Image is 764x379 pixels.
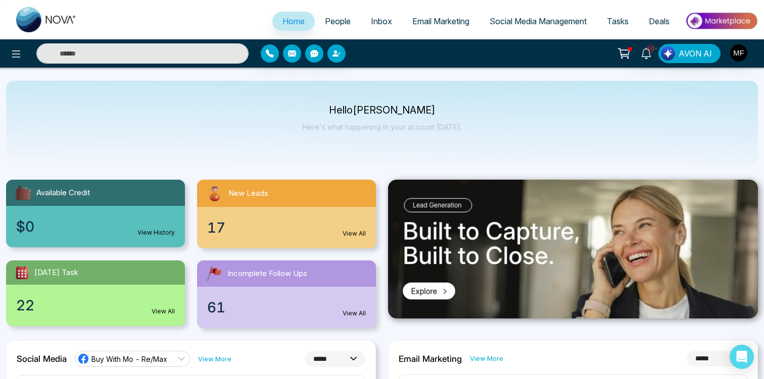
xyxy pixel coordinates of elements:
span: People [325,16,351,26]
span: 17 [207,217,225,238]
a: Deals [639,12,680,31]
img: followUps.svg [205,264,223,283]
span: Tasks [607,16,629,26]
span: $0 [16,216,34,237]
a: View History [137,228,175,237]
span: Incomplete Follow Ups [227,268,307,280]
a: View More [470,354,503,363]
a: Incomplete Follow Ups61View All [191,260,382,328]
img: Nova CRM Logo [16,7,77,32]
p: Hello [PERSON_NAME] [303,106,462,115]
a: Email Marketing [402,12,480,31]
span: Deals [649,16,670,26]
a: Home [272,12,315,31]
a: View All [343,309,366,318]
p: Here's what happening in your account [DATE]. [303,123,462,131]
img: todayTask.svg [14,264,30,281]
span: Inbox [371,16,392,26]
span: AVON AI [679,47,712,60]
a: Inbox [361,12,402,31]
img: . [388,180,758,318]
a: Tasks [597,12,639,31]
h2: Social Media [17,354,67,364]
a: People [315,12,361,31]
img: Lead Flow [661,46,675,61]
a: Social Media Management [480,12,597,31]
span: 61 [207,297,225,318]
span: New Leads [228,188,268,199]
span: Home [282,16,305,26]
a: View All [343,229,366,238]
a: View More [198,354,231,364]
a: 10+ [634,44,658,62]
span: 22 [16,295,34,316]
span: Social Media Management [490,16,587,26]
button: AVON AI [658,44,721,63]
span: Available Credit [36,187,90,199]
img: Market-place.gif [685,10,758,32]
img: User Avatar [730,44,747,62]
div: Open Intercom Messenger [730,345,754,369]
h2: Email Marketing [399,354,462,364]
span: 10+ [646,44,655,53]
span: [DATE] Task [34,267,78,279]
span: Email Marketing [412,16,469,26]
a: New Leads17View All [191,180,382,248]
img: availableCredit.svg [14,184,32,202]
img: newLeads.svg [205,184,224,203]
span: Buy With Mo - Re/Max [91,354,167,364]
a: View All [152,307,175,316]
